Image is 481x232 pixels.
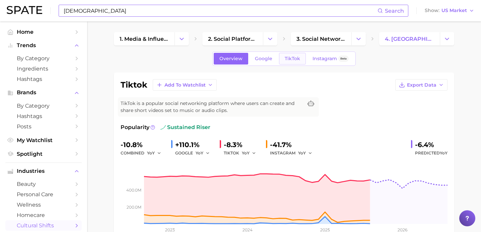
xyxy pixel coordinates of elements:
div: combined [121,149,166,157]
span: YoY [147,150,155,156]
span: Instagram [313,56,337,62]
a: 4. [GEOGRAPHIC_DATA] [379,32,440,45]
span: by Category [17,55,70,62]
span: YoY [242,150,250,156]
a: Posts [5,121,82,132]
span: TikTok [285,56,300,62]
button: YoY [298,149,313,157]
button: Brands [5,88,82,98]
span: Hashtags [17,76,70,82]
a: Google [249,53,278,65]
span: TikTok is a popular social networking platform where users can create and share short videos set ... [121,100,303,114]
a: Overview [214,53,248,65]
span: YoY [440,150,448,155]
span: Trends [17,42,70,48]
span: Home [17,29,70,35]
a: homecare [5,210,82,220]
span: Posts [17,123,70,130]
button: Trends [5,40,82,50]
span: Show [425,9,439,12]
span: YoY [298,150,306,156]
h1: tiktok [121,81,147,89]
button: Export Data [395,79,448,91]
div: -10.8% [121,139,166,150]
span: sustained riser [160,123,210,131]
span: Hashtags [17,113,70,119]
a: TikTok [279,53,306,65]
div: TIKTOK [224,149,261,157]
div: +110.1% [175,139,214,150]
span: Export Data [407,82,436,88]
span: Industries [17,168,70,174]
span: by Category [17,103,70,109]
a: 2. social platforms [202,32,263,45]
span: 2. social platforms [208,36,257,42]
span: Popularity [121,123,149,131]
div: -41.7% [270,139,317,150]
img: SPATE [7,6,42,14]
a: InstagramBeta [307,53,354,65]
a: by Category [5,53,82,64]
span: Add to Watchlist [164,82,206,88]
a: Home [5,27,82,37]
a: Spotlight [5,149,82,159]
a: 3. social networks [291,32,351,45]
span: Predicted [415,149,448,157]
span: cultural shifts [17,222,70,229]
a: beauty [5,179,82,189]
button: Change Category [175,32,189,45]
span: personal care [17,191,70,198]
span: Ingredients [17,66,70,72]
a: by Category [5,101,82,111]
a: Ingredients [5,64,82,74]
a: 1. media & influencers [114,32,175,45]
img: sustained riser [160,125,166,130]
span: beauty [17,181,70,187]
span: Google [255,56,272,62]
a: wellness [5,200,82,210]
a: Hashtags [5,74,82,84]
button: ShowUS Market [423,6,476,15]
span: wellness [17,202,70,208]
button: Change Category [440,32,454,45]
span: Brands [17,90,70,96]
span: 1. media & influencers [120,36,169,42]
button: YoY [196,149,210,157]
span: homecare [17,212,70,218]
span: US Market [441,9,467,12]
a: cultural shifts [5,220,82,231]
span: Search [385,8,404,14]
button: Change Category [351,32,366,45]
div: -6.4% [415,139,448,150]
input: Search here for a brand, industry, or ingredient [63,5,377,16]
button: Industries [5,166,82,176]
span: My Watchlist [17,137,70,143]
span: Overview [219,56,243,62]
div: INSTAGRAM [270,149,317,157]
a: Hashtags [5,111,82,121]
div: GOOGLE [175,149,214,157]
div: -8.3% [224,139,261,150]
button: YoY [242,149,256,157]
span: 3. social networks [296,36,346,42]
span: 4. [GEOGRAPHIC_DATA] [385,36,434,42]
span: YoY [196,150,203,156]
span: Spotlight [17,151,70,157]
a: My Watchlist [5,135,82,145]
a: personal care [5,189,82,200]
button: YoY [147,149,161,157]
button: Change Category [263,32,277,45]
span: Beta [340,56,347,62]
button: Add to Watchlist [153,79,217,91]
